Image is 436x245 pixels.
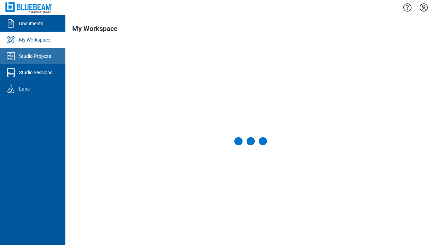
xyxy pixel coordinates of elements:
svg: Documents [5,18,16,29]
h1: My Workspace [72,25,118,36]
div: My Workspace [19,36,50,43]
div: Studio Projects [19,53,51,60]
div: Documents [19,20,43,27]
button: Settings [418,2,429,13]
div: Loading My Workspace [234,137,267,145]
svg: Labs [5,83,16,94]
div: Studio Sessions [19,69,52,76]
div: Labs [19,85,30,92]
svg: Studio Sessions [5,67,16,78]
svg: Studio Projects [5,51,16,62]
img: Bluebeam, Inc. [5,2,52,12]
svg: My Workspace [5,34,16,45]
